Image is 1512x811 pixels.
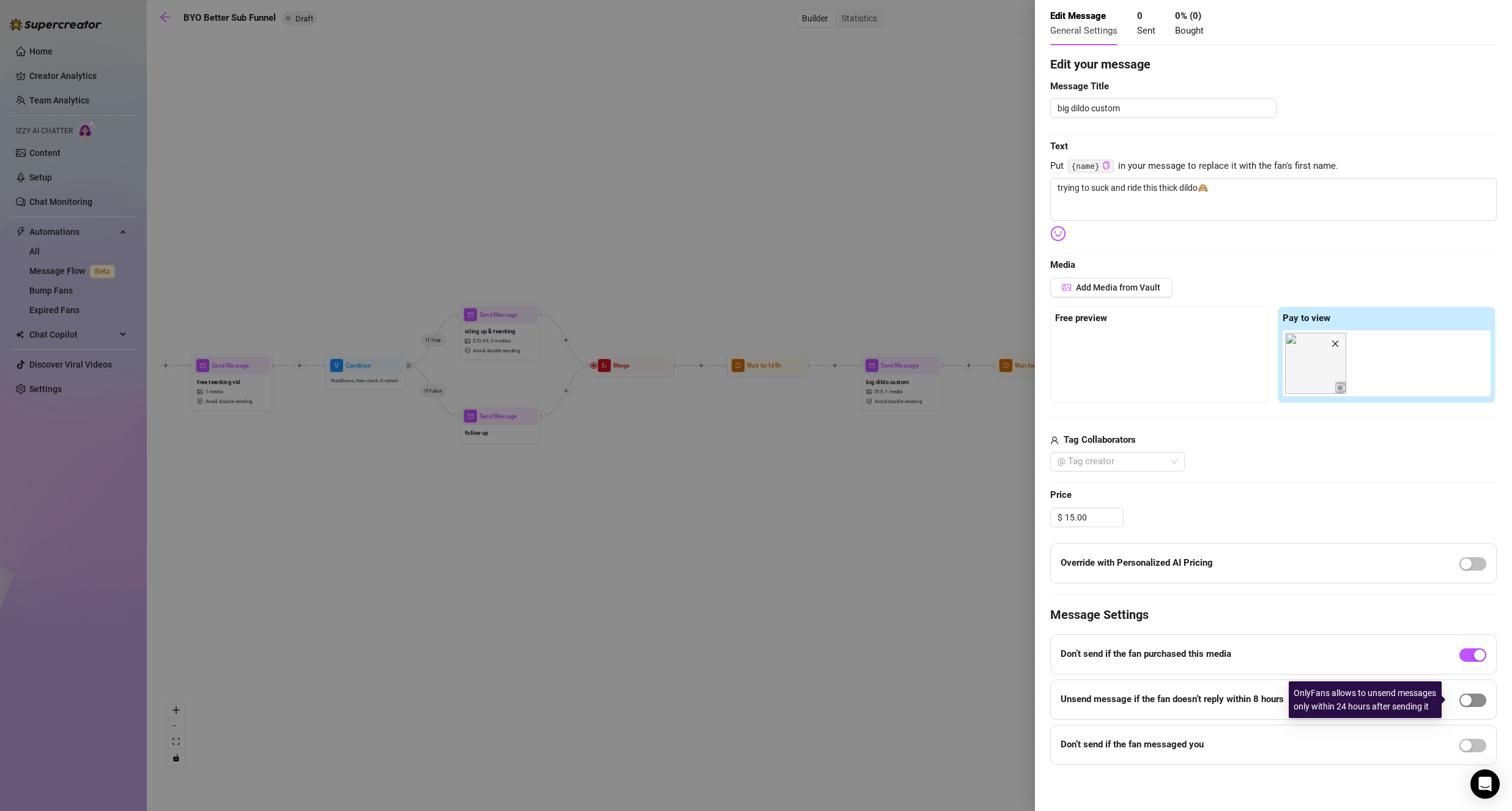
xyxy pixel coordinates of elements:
[1076,283,1160,292] span: Add Media from Vault
[1336,383,1345,392] span: video-camera
[1050,433,1059,448] span: user
[1050,81,1109,92] strong: Message Title
[1061,557,1213,568] strong: Override with Personalized AI Pricing
[1102,161,1110,171] button: Click to Copy
[1062,283,1071,292] span: picture
[1050,226,1066,242] img: svg%3e
[1064,434,1136,445] strong: Tag Collaborators
[1050,98,1277,118] textarea: big dildo custom
[1061,648,1231,659] strong: Don’t send if the fan purchased this media
[1050,178,1497,221] textarea: trying to suck and ride this thick dildo🙈
[1285,333,1346,394] img: media
[1050,25,1117,36] span: General Settings
[1102,161,1110,169] span: copy
[1331,339,1340,348] span: close
[1050,606,1497,623] h4: Message Settings
[1055,313,1107,324] strong: Free preview
[1050,141,1068,152] strong: Text
[1137,10,1143,21] strong: 0
[1175,25,1204,36] span: Bought
[1050,259,1075,270] strong: Media
[1065,508,1123,527] input: Free
[1050,489,1072,500] strong: Price
[1137,25,1155,36] span: Sent
[1061,739,1204,750] strong: Don’t send if the fan messaged you
[1470,769,1500,799] div: Open Intercom Messenger
[1050,10,1106,21] strong: Edit Message
[1050,278,1173,297] button: Add Media from Vault
[1050,159,1497,174] span: Put in your message to replace it with the fan's first name.
[1289,681,1442,718] div: OnlyFans allows to unsend messages only within 24 hours after sending it
[1068,160,1114,172] code: {name}
[1283,313,1330,324] strong: Pay to view
[1050,57,1151,72] strong: Edit your message
[1175,10,1201,21] strong: 0 % ( 0 )
[1061,694,1284,705] strong: Unsend message if the fan doesn’t reply within 8 hours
